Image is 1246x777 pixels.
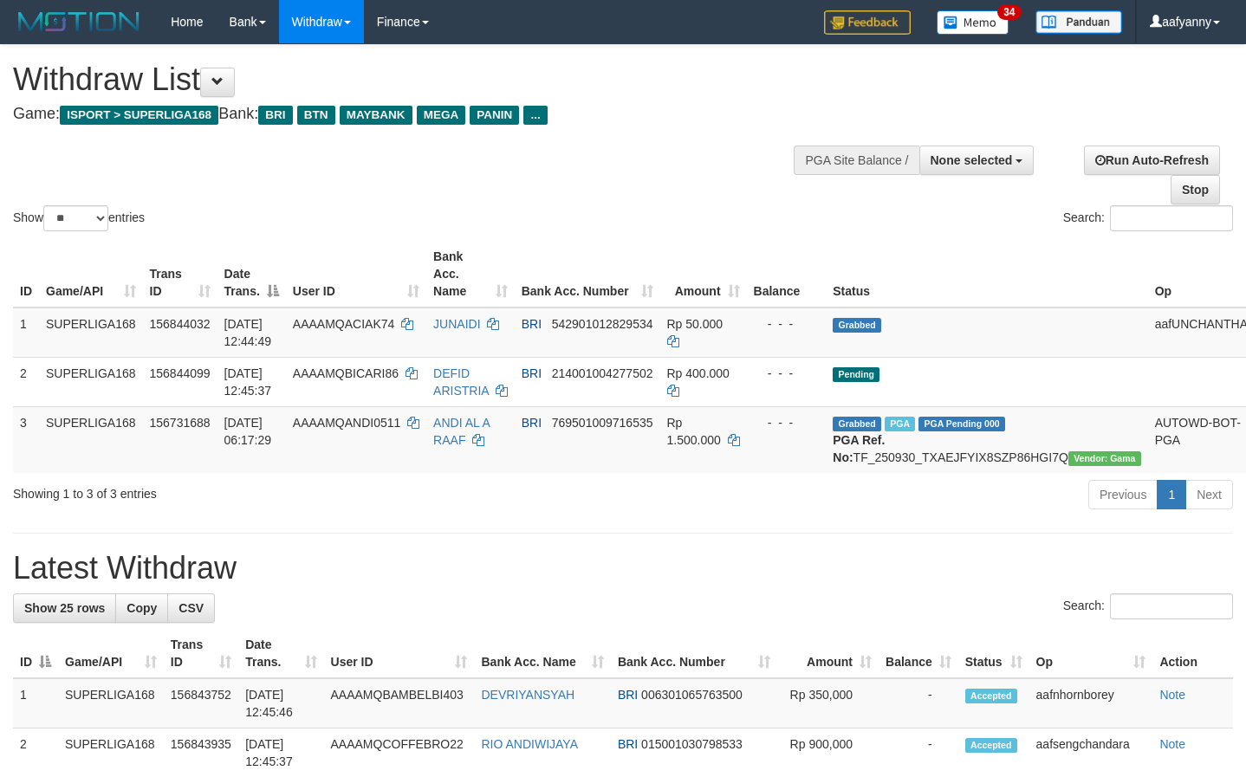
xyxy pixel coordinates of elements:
[238,678,323,728] td: [DATE] 12:45:46
[611,629,777,678] th: Bank Acc. Number: activate to sort column ascending
[515,241,660,308] th: Bank Acc. Number: activate to sort column ascending
[258,106,292,125] span: BRI
[794,146,918,175] div: PGA Site Balance /
[747,241,827,308] th: Balance
[667,317,724,331] span: Rp 50.000
[552,317,653,331] span: Copy 542901012829534 to clipboard
[919,146,1035,175] button: None selected
[1185,480,1233,509] a: Next
[24,601,105,615] span: Show 25 rows
[13,678,58,728] td: 1
[1029,678,1153,728] td: aafnhornborey
[426,241,515,308] th: Bank Acc. Name: activate to sort column ascending
[13,9,145,35] img: MOTION_logo.png
[470,106,519,125] span: PANIN
[143,241,217,308] th: Trans ID: activate to sort column ascending
[777,678,879,728] td: Rp 350,000
[127,601,157,615] span: Copy
[297,106,335,125] span: BTN
[217,241,286,308] th: Date Trans.: activate to sort column descending
[833,417,881,431] span: Grabbed
[641,737,743,751] span: Copy 015001030798533 to clipboard
[164,629,238,678] th: Trans ID: activate to sort column ascending
[826,241,1147,308] th: Status
[754,365,820,382] div: - - -
[1029,629,1153,678] th: Op: activate to sort column ascending
[885,417,915,431] span: Marked by aafromsomean
[1110,593,1233,619] input: Search:
[552,366,653,380] span: Copy 214001004277502 to clipboard
[1068,451,1141,466] span: Vendor URL: https://trx31.1velocity.biz
[13,593,116,623] a: Show 25 rows
[522,366,542,380] span: BRI
[58,629,164,678] th: Game/API: activate to sort column ascending
[13,406,39,473] td: 3
[39,241,143,308] th: Game/API: activate to sort column ascending
[481,737,578,751] a: RIO ANDIWIJAYA
[13,629,58,678] th: ID: activate to sort column descending
[667,416,721,447] span: Rp 1.500.000
[433,416,490,447] a: ANDI AL A RAAF
[340,106,412,125] span: MAYBANK
[965,689,1017,703] span: Accepted
[754,315,820,333] div: - - -
[13,106,814,123] h4: Game: Bank:
[754,414,820,431] div: - - -
[224,317,272,348] span: [DATE] 12:44:49
[667,366,730,380] span: Rp 400.000
[324,678,475,728] td: AAAAMQBAMBELBI403
[618,737,638,751] span: BRI
[1063,593,1233,619] label: Search:
[60,106,218,125] span: ISPORT > SUPERLIGA168
[997,4,1021,20] span: 34
[937,10,1009,35] img: Button%20Memo.svg
[660,241,747,308] th: Amount: activate to sort column ascending
[833,367,879,382] span: Pending
[238,629,323,678] th: Date Trans.: activate to sort column ascending
[13,62,814,97] h1: Withdraw List
[833,318,881,333] span: Grabbed
[433,317,480,331] a: JUNAIDI
[641,688,743,702] span: Copy 006301065763500 to clipboard
[150,416,211,430] span: 156731688
[433,366,489,398] a: DEFID ARISTRIA
[150,317,211,331] span: 156844032
[826,406,1147,473] td: TF_250930_TXAEJFYIX8SZP86HGI7Q
[286,241,426,308] th: User ID: activate to sort column ascending
[824,10,911,35] img: Feedback.jpg
[481,688,574,702] a: DEVRIYANSYAH
[1084,146,1220,175] a: Run Auto-Refresh
[1152,629,1233,678] th: Action
[39,406,143,473] td: SUPERLIGA168
[293,416,401,430] span: AAAAMQANDI0511
[879,629,958,678] th: Balance: activate to sort column ascending
[164,678,238,728] td: 156843752
[150,366,211,380] span: 156844099
[1110,205,1233,231] input: Search:
[474,629,610,678] th: Bank Acc. Name: activate to sort column ascending
[13,478,506,502] div: Showing 1 to 3 of 3 entries
[1157,480,1186,509] a: 1
[777,629,879,678] th: Amount: activate to sort column ascending
[417,106,466,125] span: MEGA
[552,416,653,430] span: Copy 769501009716535 to clipboard
[1088,480,1158,509] a: Previous
[13,357,39,406] td: 2
[1159,688,1185,702] a: Note
[523,106,547,125] span: ...
[58,678,164,728] td: SUPERLIGA168
[43,205,108,231] select: Showentries
[39,308,143,358] td: SUPERLIGA168
[965,738,1017,753] span: Accepted
[1171,175,1220,204] a: Stop
[618,688,638,702] span: BRI
[958,629,1029,678] th: Status: activate to sort column ascending
[167,593,215,623] a: CSV
[879,678,958,728] td: -
[931,153,1013,167] span: None selected
[39,357,143,406] td: SUPERLIGA168
[918,417,1005,431] span: PGA Pending
[293,366,399,380] span: AAAAMQBICARI86
[13,241,39,308] th: ID
[13,308,39,358] td: 1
